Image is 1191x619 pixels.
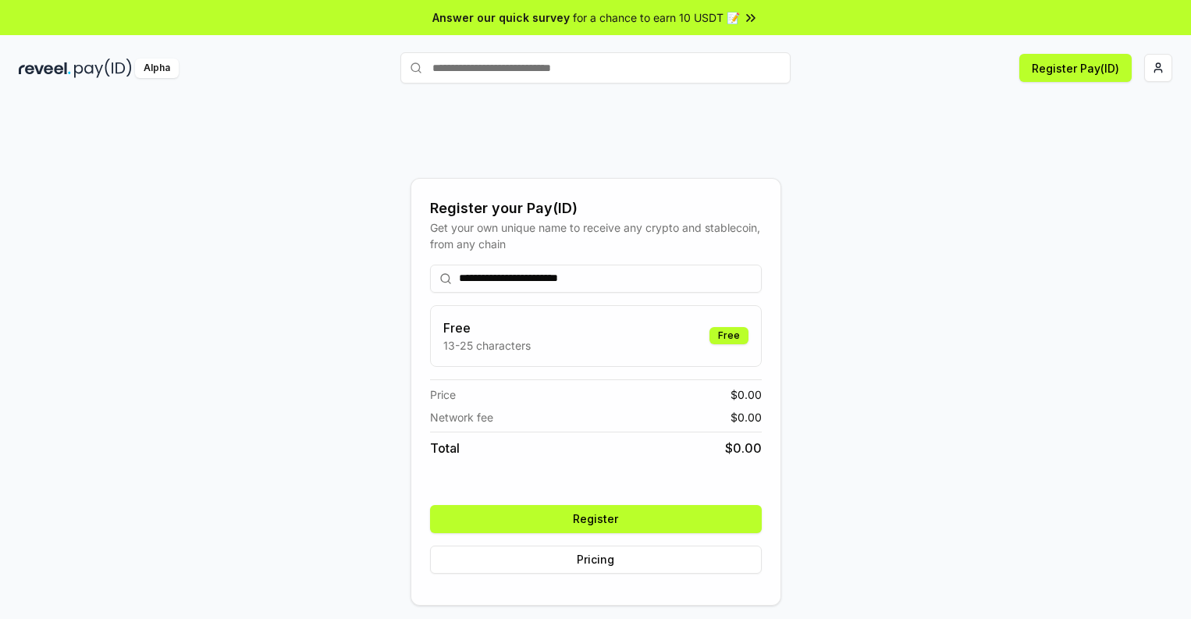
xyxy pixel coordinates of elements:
[725,439,762,457] span: $ 0.00
[135,59,179,78] div: Alpha
[430,386,456,403] span: Price
[432,9,570,26] span: Answer our quick survey
[19,59,71,78] img: reveel_dark
[430,219,762,252] div: Get your own unique name to receive any crypto and stablecoin, from any chain
[443,337,531,354] p: 13-25 characters
[731,386,762,403] span: $ 0.00
[1019,54,1132,82] button: Register Pay(ID)
[709,327,748,344] div: Free
[443,318,531,337] h3: Free
[430,439,460,457] span: Total
[430,505,762,533] button: Register
[430,409,493,425] span: Network fee
[430,197,762,219] div: Register your Pay(ID)
[731,409,762,425] span: $ 0.00
[74,59,132,78] img: pay_id
[430,546,762,574] button: Pricing
[573,9,740,26] span: for a chance to earn 10 USDT 📝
